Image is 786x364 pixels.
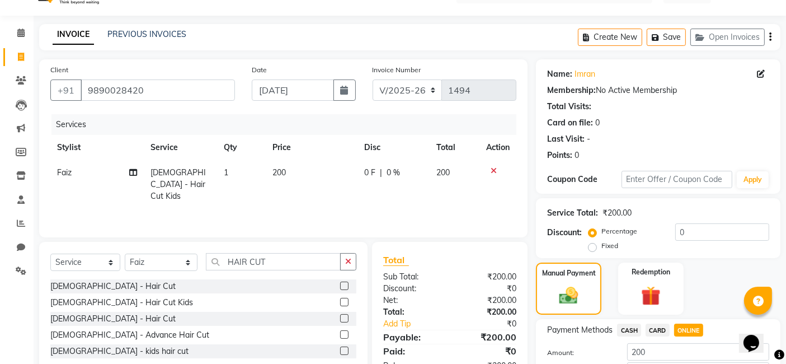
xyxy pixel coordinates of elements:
[383,254,409,266] span: Total
[450,306,525,318] div: ₹200.00
[81,80,235,101] input: Search by Name/Mobile/Email/Code
[595,117,600,129] div: 0
[51,114,525,135] div: Services
[50,135,144,160] th: Stylist
[375,330,450,344] div: Payable:
[547,117,593,129] div: Card on file:
[357,135,430,160] th: Disc
[603,207,632,219] div: ₹200.00
[50,329,209,341] div: [DEMOGRAPHIC_DATA] - Advance Hair Cut
[430,135,480,160] th: Total
[53,25,94,45] a: INVOICE
[387,167,400,179] span: 0 %
[375,318,462,330] a: Add Tip
[578,29,642,46] button: Create New
[450,283,525,295] div: ₹0
[575,150,579,161] div: 0
[587,133,590,145] div: -
[50,65,68,75] label: Client
[206,253,341,270] input: Search or Scan
[375,295,450,306] div: Net:
[547,85,769,96] div: No Active Membership
[547,133,585,145] div: Last Visit:
[450,344,525,358] div: ₹0
[50,80,82,101] button: +91
[617,324,641,337] span: CASH
[224,167,228,178] span: 1
[547,150,572,161] div: Points:
[547,101,591,113] div: Total Visits:
[107,29,186,39] a: PREVIOUS INVOICES
[375,271,450,283] div: Sub Total:
[737,171,769,188] button: Apply
[375,344,450,358] div: Paid:
[364,167,375,179] span: 0 F
[622,171,732,188] input: Enter Offer / Coupon Code
[50,281,176,292] div: [DEMOGRAPHIC_DATA] - Hair Cut
[50,346,189,357] div: [DEMOGRAPHIC_DATA] - kids hair cut
[50,313,176,325] div: [DEMOGRAPHIC_DATA] - Hair Cut
[272,167,286,178] span: 200
[450,295,525,306] div: ₹200.00
[547,227,582,239] div: Discount:
[57,167,72,178] span: Faiz
[547,68,572,80] div: Name:
[539,348,618,358] label: Amount:
[646,324,670,337] span: CARD
[553,285,583,307] img: _cash.svg
[217,135,266,160] th: Qty
[436,167,450,178] span: 200
[542,268,596,278] label: Manual Payment
[266,135,357,160] th: Price
[632,267,670,277] label: Redemption
[739,319,775,353] iframe: chat widget
[150,167,206,201] span: [DEMOGRAPHIC_DATA] - Hair Cut Kids
[575,68,595,80] a: Imran
[450,271,525,283] div: ₹200.00
[647,29,686,46] button: Save
[547,174,621,185] div: Coupon Code
[690,29,765,46] button: Open Invoices
[547,324,613,336] span: Payment Methods
[627,343,769,361] input: Amount
[479,135,516,160] th: Action
[252,65,267,75] label: Date
[373,65,421,75] label: Invoice Number
[547,85,596,96] div: Membership:
[450,330,525,344] div: ₹200.00
[375,283,450,295] div: Discount:
[674,324,703,337] span: ONLINE
[375,306,450,318] div: Total:
[463,318,525,330] div: ₹0
[635,284,667,309] img: _gift.svg
[601,226,637,236] label: Percentage
[547,207,598,219] div: Service Total:
[50,297,193,309] div: [DEMOGRAPHIC_DATA] - Hair Cut Kids
[601,241,618,251] label: Fixed
[380,167,382,179] span: |
[144,135,217,160] th: Service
